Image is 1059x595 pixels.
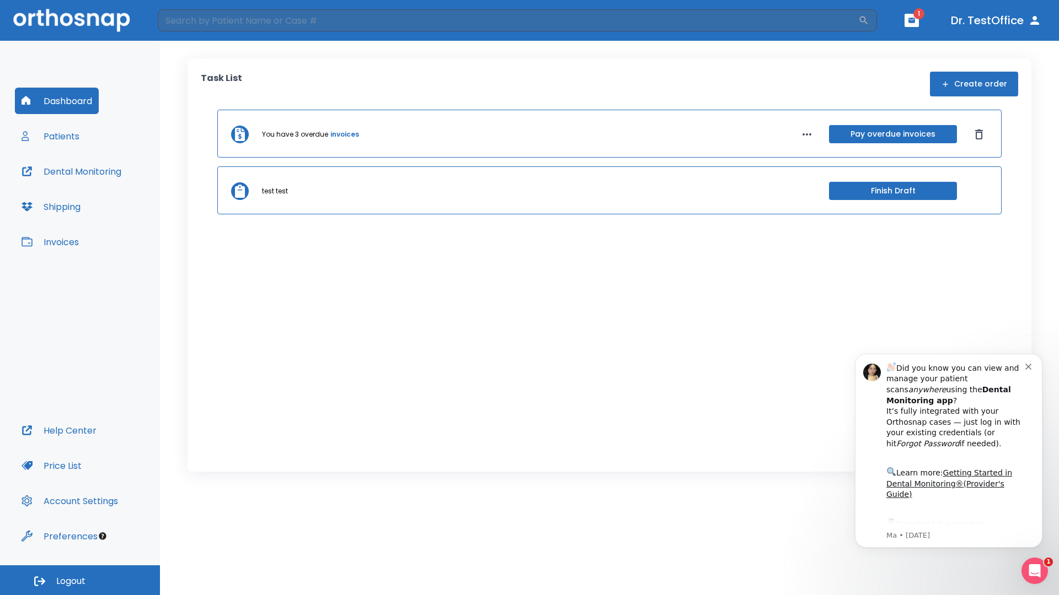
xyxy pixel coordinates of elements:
[829,182,957,200] button: Finish Draft
[15,158,128,185] button: Dental Monitoring
[15,452,88,479] button: Price List
[98,531,108,541] div: Tooltip anchor
[1044,558,1053,566] span: 1
[15,88,99,114] button: Dashboard
[970,126,988,143] button: Dismiss
[15,229,85,255] button: Invoices
[13,9,130,31] img: Orthosnap
[262,129,328,139] p: You have 3 overdue
[15,193,87,220] button: Shipping
[56,575,85,587] span: Logout
[1021,558,1048,584] iframe: Intercom live chat
[158,9,858,31] input: Search by Patient Name or Case #
[330,129,359,139] a: invoices
[913,8,924,19] span: 1
[838,340,1059,589] iframe: Intercom notifications message
[15,417,103,443] button: Help Center
[946,10,1046,30] button: Dr. TestOffice
[15,123,86,149] button: Patients
[201,72,242,96] p: Task List
[930,72,1018,96] button: Create order
[262,186,288,196] p: test test
[15,488,125,514] button: Account Settings
[15,523,104,549] button: Preferences
[829,125,957,143] button: Pay overdue invoices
